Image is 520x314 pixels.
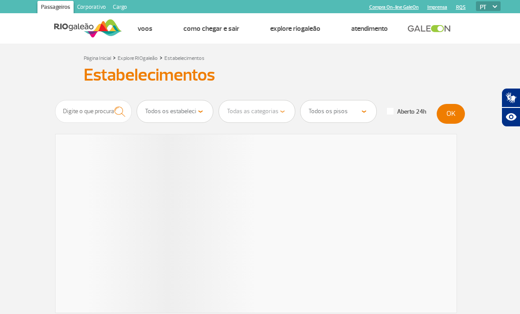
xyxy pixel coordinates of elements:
[387,108,426,116] label: Aberto 24h
[270,24,320,33] a: Explore RIOgaleão
[160,52,163,63] a: >
[183,24,239,33] a: Como chegar e sair
[369,4,419,10] a: Compra On-line GaleOn
[351,24,388,33] a: Atendimento
[501,88,520,127] div: Plugin de acessibilidade da Hand Talk.
[137,24,152,33] a: Voos
[118,55,158,62] a: Explore RIOgaleão
[84,67,436,82] h1: Estabelecimentos
[113,52,116,63] a: >
[437,104,465,124] button: OK
[109,1,130,15] a: Cargo
[501,107,520,127] button: Abrir recursos assistivos.
[501,88,520,107] button: Abrir tradutor de língua de sinais.
[74,1,109,15] a: Corporativo
[427,4,447,10] a: Imprensa
[164,55,204,62] a: Estabelecimentos
[84,55,111,62] a: Página Inicial
[456,4,466,10] a: RQS
[55,100,132,123] input: Digite o que procura
[37,1,74,15] a: Passageiros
